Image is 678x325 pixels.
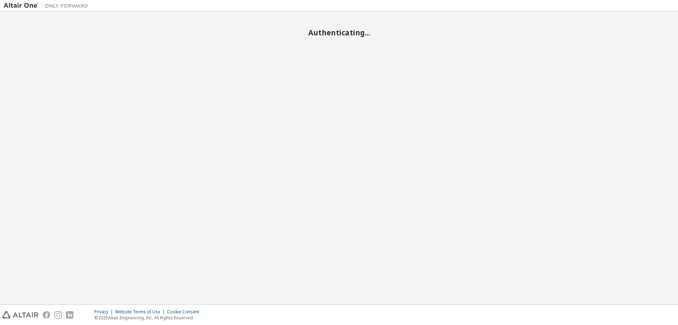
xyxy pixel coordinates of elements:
img: instagram.svg [54,311,62,319]
img: facebook.svg [43,311,50,319]
div: Privacy [94,309,115,315]
div: Website Terms of Use [115,309,167,315]
img: altair_logo.svg [2,311,38,319]
div: Cookie Consent [167,309,203,315]
img: linkedin.svg [66,311,73,319]
p: © 2025 Altair Engineering, Inc. All Rights Reserved. [94,315,203,321]
img: Altair One [4,2,92,9]
h2: Authenticating... [4,28,674,37]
